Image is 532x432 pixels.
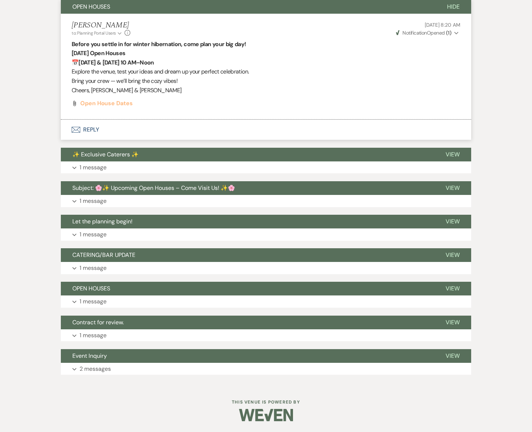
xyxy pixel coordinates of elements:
[446,251,460,259] span: View
[72,151,139,158] span: ✨ Exclusive Caterers ✨
[72,251,135,259] span: CATERING/BAR UPDATE
[446,285,460,292] span: View
[446,184,460,192] span: View
[80,196,107,206] p: 1 message
[61,349,434,363] button: Event Inquiry
[72,76,460,86] p: Bring your crew — we’ll bring the cozy vibes!
[61,148,434,161] button: ✨ Exclusive Caterers ✨
[446,151,460,158] span: View
[80,163,107,172] p: 1 message
[61,120,471,140] button: Reply
[61,195,471,207] button: 1 message
[434,181,471,195] button: View
[61,215,434,228] button: Let the planning begin!
[72,21,130,30] h5: [PERSON_NAME]
[402,30,427,36] span: Notification
[61,282,434,295] button: OPEN HOUSES
[61,363,471,375] button: 2 messages
[446,218,460,225] span: View
[447,3,460,10] span: Hide
[72,3,110,10] span: OPEN HOUSES
[80,297,107,306] p: 1 message
[61,248,434,262] button: CATERING/BAR UPDATE
[434,215,471,228] button: View
[396,30,451,36] span: Opened
[80,101,133,106] a: Open House dates
[78,59,154,66] strong: [DATE] & [DATE] 10 AM–Noon
[446,352,460,360] span: View
[61,295,471,308] button: 1 message
[72,352,107,360] span: Event Inquiry
[61,329,471,342] button: 1 message
[395,29,460,37] button: NotificationOpened (1)
[239,402,293,428] img: Weven Logo
[80,230,107,239] p: 1 message
[425,22,460,28] span: [DATE] 8:20 AM
[72,86,460,95] p: Cheers, [PERSON_NAME] & [PERSON_NAME]
[61,181,434,195] button: Subject: 🌸✨ Upcoming Open Houses – Come Visit Us! ✨🌸
[72,67,460,76] p: Explore the venue, test your ideas and dream up your perfect celebration.
[72,30,116,36] span: to: Planning Portal Users
[61,316,434,329] button: Contract for review.
[61,228,471,241] button: 1 message
[72,184,235,192] span: Subject: 🌸✨ Upcoming Open Houses – Come Visit Us! ✨🌸
[61,161,471,174] button: 1 message
[80,99,133,107] span: Open House dates
[434,316,471,329] button: View
[434,282,471,295] button: View
[434,349,471,363] button: View
[72,40,246,48] strong: Before you settle in for winter hibernation, come plan your big day!
[446,30,451,36] strong: ( 1 )
[80,263,107,273] p: 1 message
[72,285,110,292] span: OPEN HOUSES
[434,148,471,161] button: View
[434,248,471,262] button: View
[72,30,123,36] button: to: Planning Portal Users
[72,319,124,326] span: Contract for review.
[72,58,460,67] p: 📅
[72,49,125,57] strong: [DATE] Open Houses
[80,364,111,374] p: 2 messages
[446,319,460,326] span: View
[80,331,107,340] p: 1 message
[61,262,471,274] button: 1 message
[72,218,132,225] span: Let the planning begin!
